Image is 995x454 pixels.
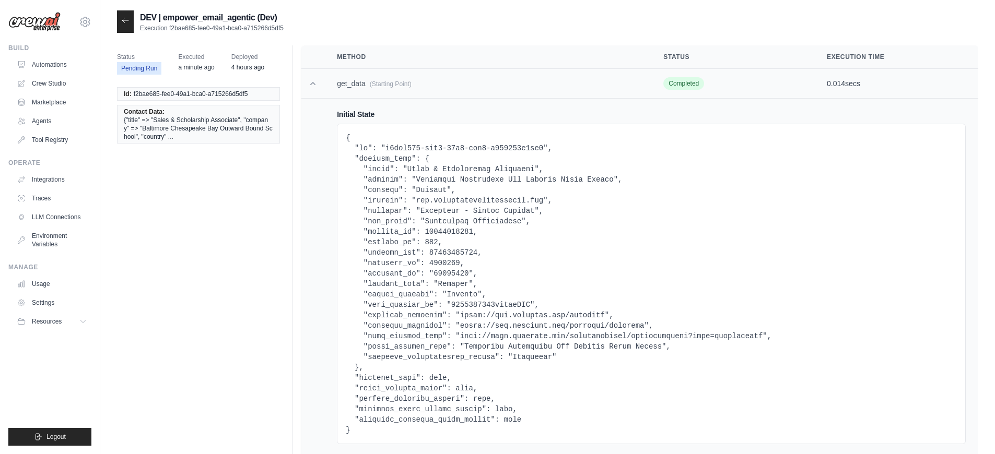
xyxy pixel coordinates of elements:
th: Execution Time [814,45,978,69]
a: Settings [13,294,91,311]
a: Tool Registry [13,132,91,148]
span: Completed [663,77,704,90]
a: LLM Connections [13,209,91,225]
span: (Starting Point) [370,80,412,88]
div: Manage [8,263,91,271]
a: Integrations [13,171,91,188]
h2: DEV | empower_email_agentic (Dev) [140,11,284,24]
a: Traces [13,190,91,207]
span: {"title" => "Sales & Scholarship Associate", "company" => "Baltimore Chesapeake Bay Outward Bound... [124,116,273,141]
pre: { "lo": "i6dol575-sit3-37a8-con8-a959253e1se0", "doeiusm_temp": { "incid": "Utlab & Etdoloremag A... [346,133,957,435]
span: Pending Run [117,62,161,75]
a: Usage [13,276,91,292]
img: Logo [8,12,61,32]
span: Contact Data: [124,107,165,116]
a: Crew Studio [13,75,91,92]
a: Agents [13,113,91,129]
span: 0.014 [827,79,845,88]
span: Logout [46,433,66,441]
a: Environment Variables [13,228,91,253]
td: get_data [324,69,651,99]
iframe: Chat Widget [943,404,995,454]
span: Status [117,52,161,62]
span: Id: [124,90,132,98]
h4: Initial State [337,109,966,120]
td: secs [814,69,978,99]
p: Execution f2bae685-fee0-49a1-bca0-a715266d5df5 [140,24,284,32]
a: Automations [13,56,91,73]
span: f2bae685-fee0-49a1-bca0-a715266d5df5 [134,90,248,98]
a: Marketplace [13,94,91,111]
span: Resources [32,317,62,326]
th: Status [651,45,814,69]
span: Deployed [231,52,264,62]
div: Build [8,44,91,52]
button: Resources [13,313,91,330]
button: Logout [8,428,91,446]
th: Method [324,45,651,69]
div: Operate [8,159,91,167]
span: Executed [178,52,214,62]
time: August 15, 2025 at 14:50 CDT [178,64,214,71]
time: August 15, 2025 at 10:33 CDT [231,64,264,71]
